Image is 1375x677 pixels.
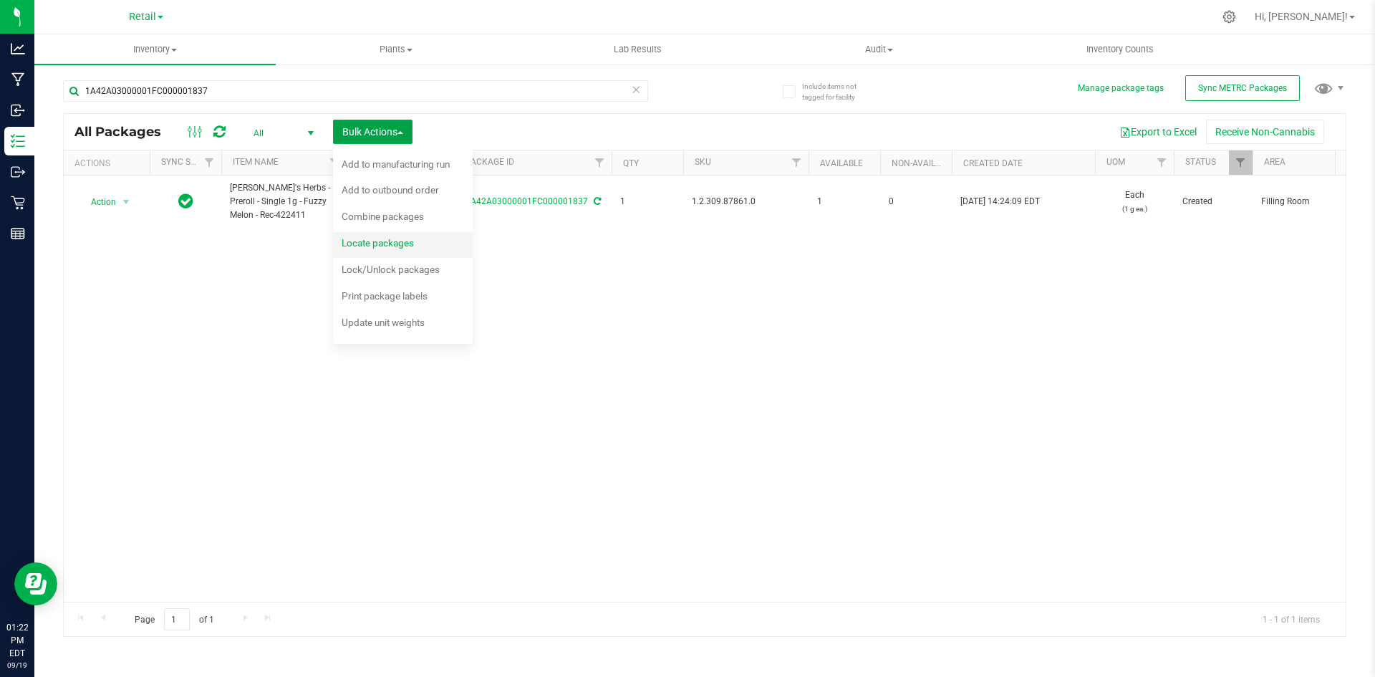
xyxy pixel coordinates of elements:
span: Created [1182,195,1244,208]
a: Status [1185,157,1216,167]
span: Inventory Counts [1067,43,1173,56]
inline-svg: Inventory [11,134,25,148]
inline-svg: Retail [11,196,25,210]
a: Non-Available [892,158,955,168]
span: Combine packages [342,211,424,222]
span: 1.2.309.87861.0 [692,195,800,208]
span: Plants [276,43,516,56]
div: Actions [74,158,144,168]
span: Each [1104,188,1165,216]
a: Package ID [465,157,514,167]
span: Inventory [34,43,276,56]
span: Add to manufacturing run [342,158,450,170]
inline-svg: Reports [11,226,25,241]
span: Sync from Compliance System [592,196,601,206]
span: Sync METRC Packages [1198,83,1287,93]
a: Audit [758,34,1000,64]
inline-svg: Outbound [11,165,25,179]
iframe: Resource center [14,562,57,605]
span: Update unit weights [342,317,425,328]
p: 09/19 [6,660,28,671]
button: Sync METRC Packages [1185,75,1300,101]
button: Bulk Actions [333,120,412,144]
span: 1 [620,195,675,208]
a: Area [1264,157,1285,167]
input: Search Package ID, Item Name, SKU, Lot or Part Number... [63,80,648,102]
a: 1A42A03000001FC000001837 [465,196,588,206]
a: Filter [588,150,612,175]
span: 1 - 1 of 1 items [1251,608,1331,630]
a: Available [820,158,863,168]
a: Filter [1150,150,1174,175]
a: Filter [323,150,347,175]
span: Lock/Unlock packages [342,264,440,275]
div: Manage settings [1220,10,1238,24]
a: Filter [1229,150,1253,175]
a: Filter [198,150,221,175]
p: 01:22 PM EDT [6,621,28,660]
span: Bulk Actions [342,126,403,138]
inline-svg: Manufacturing [11,72,25,87]
a: Sync Status [161,157,216,167]
span: All Packages [74,124,175,140]
button: Export to Excel [1110,120,1206,144]
inline-svg: Analytics [11,42,25,56]
a: Plants [276,34,517,64]
a: Created Date [963,158,1023,168]
a: Lab Results [517,34,758,64]
a: Inventory Counts [1000,34,1241,64]
a: UOM [1106,157,1125,167]
span: Add to outbound order [342,184,439,196]
span: In Sync [178,191,193,211]
input: 1 [164,608,190,630]
button: Manage package tags [1078,82,1164,95]
button: Receive Non-Cannabis [1206,120,1324,144]
span: [DATE] 14:24:09 EDT [960,195,1040,208]
span: Action [78,192,117,212]
span: Retail [129,11,156,23]
span: Audit [759,43,999,56]
a: Qty [623,158,639,168]
span: Locate packages [342,237,414,249]
span: Clear [631,80,641,99]
span: Lab Results [594,43,681,56]
span: select [117,192,135,212]
inline-svg: Inbound [11,103,25,117]
span: [PERSON_NAME]'s Herbs - Preroll - Single 1g - Fuzzy Melon - Rec-422411 [230,181,338,223]
a: SKU [695,157,711,167]
a: Inventory [34,34,276,64]
p: (1 g ea.) [1104,202,1165,216]
a: Filter [785,150,809,175]
span: Print package labels [342,290,428,302]
span: Page of 1 [122,608,226,630]
span: 1 [817,195,872,208]
a: Item Name [233,157,279,167]
span: Hi, [PERSON_NAME]! [1255,11,1348,22]
span: 0 [889,195,943,208]
span: Filling Room [1261,195,1351,208]
span: Include items not tagged for facility [802,81,874,102]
